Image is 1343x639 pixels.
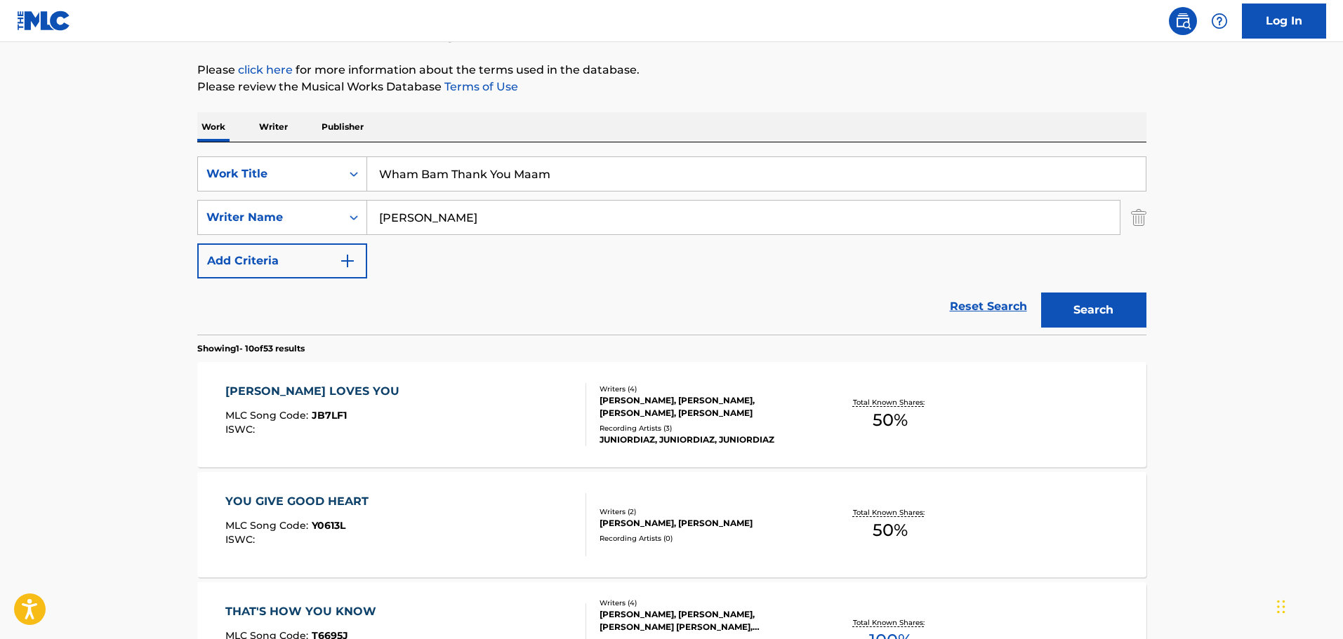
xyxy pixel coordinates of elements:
img: Delete Criterion [1131,200,1146,235]
div: Writers ( 2 ) [600,506,812,517]
p: Showing 1 - 10 of 53 results [197,342,305,355]
span: ISWC : [225,423,258,436]
p: Please review the Musical Works Database [197,79,1146,95]
img: help [1211,13,1228,29]
img: search [1175,13,1191,29]
iframe: Chat Widget [1273,572,1343,639]
div: [PERSON_NAME], [PERSON_NAME], [PERSON_NAME], [PERSON_NAME] [600,394,812,419]
a: click here [238,63,293,76]
a: Public Search [1169,7,1197,35]
span: MLC Song Code : [225,519,312,532]
p: Publisher [317,112,368,142]
a: Reset Search [943,291,1034,322]
p: Total Known Shares: [853,507,928,518]
span: 50 % [873,408,908,433]
p: Total Known Shares: [853,617,928,628]
span: MLC Song Code : [225,409,312,422]
div: JUNIORDIAZ, JUNIORDIAZ, JUNIORDIAZ [600,433,812,446]
span: ISWC : [225,533,258,546]
span: JB7LF1 [312,409,347,422]
div: Drag [1277,586,1285,628]
div: Help [1205,7,1233,35]
div: Recording Artists ( 3 ) [600,423,812,433]
div: [PERSON_NAME], [PERSON_NAME], [PERSON_NAME] [PERSON_NAME], [PERSON_NAME] [PERSON_NAME] [600,608,812,633]
div: Writer Name [206,209,333,226]
p: Please for more information about the terms used in the database. [197,62,1146,79]
div: [PERSON_NAME] LOVES YOU [225,383,406,400]
a: YOU GIVE GOOD HEARTMLC Song Code:Y0613LISWC:Writers (2)[PERSON_NAME], [PERSON_NAME]Recording Arti... [197,472,1146,577]
button: Search [1041,292,1146,328]
button: Add Criteria [197,243,367,278]
span: Y0613L [312,519,345,532]
p: Work [197,112,230,142]
span: 50 % [873,518,908,543]
a: [PERSON_NAME] LOVES YOUMLC Song Code:JB7LF1ISWC:Writers (4)[PERSON_NAME], [PERSON_NAME], [PERSON_... [197,362,1146,467]
div: Recording Artists ( 0 ) [600,533,812,544]
img: MLC Logo [17,11,71,31]
div: Writers ( 4 ) [600,384,812,394]
div: [PERSON_NAME], [PERSON_NAME] [600,517,812,530]
form: Search Form [197,156,1146,335]
div: THAT'S HOW YOU KNOW [225,603,383,620]
a: Terms of Use [442,80,518,93]
div: Writers ( 4 ) [600,598,812,608]
img: 9d2ae6d4665cec9f34b9.svg [339,253,356,269]
div: Work Title [206,166,333,182]
p: Total Known Shares: [853,397,928,408]
div: YOU GIVE GOOD HEART [225,493,376,510]
a: Log In [1242,4,1326,39]
p: Writer [255,112,292,142]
